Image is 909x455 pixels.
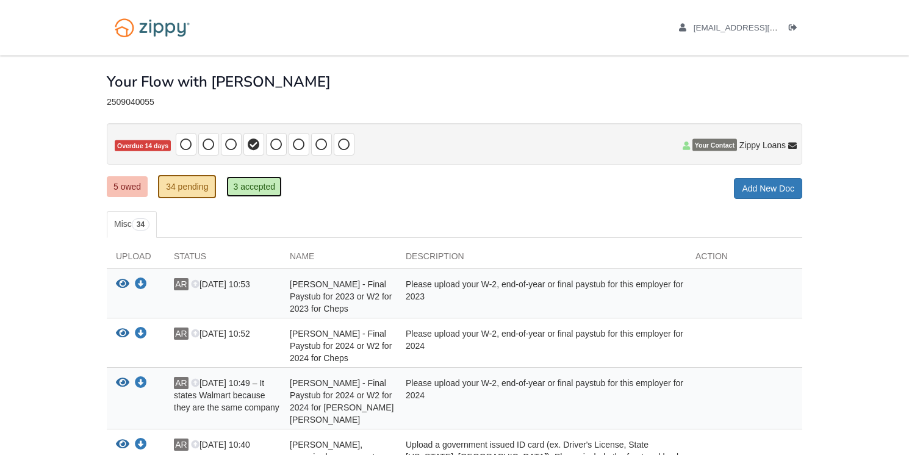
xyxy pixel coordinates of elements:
[397,278,686,315] div: Please upload your W-2, end-of-year or final paystub for this employer for 2023
[281,250,397,268] div: Name
[174,378,279,412] span: [DATE] 10:49 – It states Walmart because they are the same company
[135,440,147,450] a: Download Amancia Ruiz - Valid, unexpired government issued ID
[174,328,189,340] span: AR
[397,250,686,268] div: Description
[686,250,802,268] div: Action
[174,377,189,389] span: AR
[135,379,147,389] a: Download Gary Alvarez-Ruiz - Final Paystub for 2024 or W2 for 2024 for Sams Clum
[694,23,833,32] span: amanciaruiz@gmail.com
[107,176,148,197] a: 5 owed
[290,329,392,363] span: [PERSON_NAME] - Final Paystub for 2024 or W2 for 2024 for Cheps
[116,278,129,291] button: View Gary Alvarez-Ruiz - Final Paystub for 2023 or W2 for 2023 for Cheps
[107,74,331,90] h1: Your Flow with [PERSON_NAME]
[132,218,149,231] span: 34
[397,377,686,426] div: Please upload your W-2, end-of-year or final paystub for this employer for 2024
[734,178,802,199] a: Add New Doc
[191,440,250,450] span: [DATE] 10:40
[116,439,129,451] button: View Amancia Ruiz - Valid, unexpired government issued ID
[116,328,129,340] button: View Gary Alvarez-Ruiz - Final Paystub for 2024 or W2 for 2024 for Cheps
[115,140,171,152] span: Overdue 14 days
[692,139,737,151] span: Your Contact
[107,211,157,238] a: Misc
[165,250,281,268] div: Status
[397,328,686,364] div: Please upload your W-2, end-of-year or final paystub for this employer for 2024
[679,23,833,35] a: edit profile
[174,439,189,451] span: AR
[135,280,147,290] a: Download Gary Alvarez-Ruiz - Final Paystub for 2023 or W2 for 2023 for Cheps
[789,23,802,35] a: Log out
[116,377,129,390] button: View Gary Alvarez-Ruiz - Final Paystub for 2024 or W2 for 2024 for Sams Clum
[135,329,147,339] a: Download Gary Alvarez-Ruiz - Final Paystub for 2024 or W2 for 2024 for Cheps
[174,278,189,290] span: AR
[290,378,393,425] span: [PERSON_NAME] - Final Paystub for 2024 or W2 for 2024 for [PERSON_NAME] [PERSON_NAME]
[290,279,392,313] span: [PERSON_NAME] - Final Paystub for 2023 or W2 for 2023 for Cheps
[739,139,786,151] span: Zippy Loans
[191,329,250,339] span: [DATE] 10:52
[226,176,282,197] a: 3 accepted
[191,279,250,289] span: [DATE] 10:53
[107,250,165,268] div: Upload
[107,97,802,107] div: 2509040055
[107,12,198,43] img: Logo
[158,175,216,198] a: 34 pending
